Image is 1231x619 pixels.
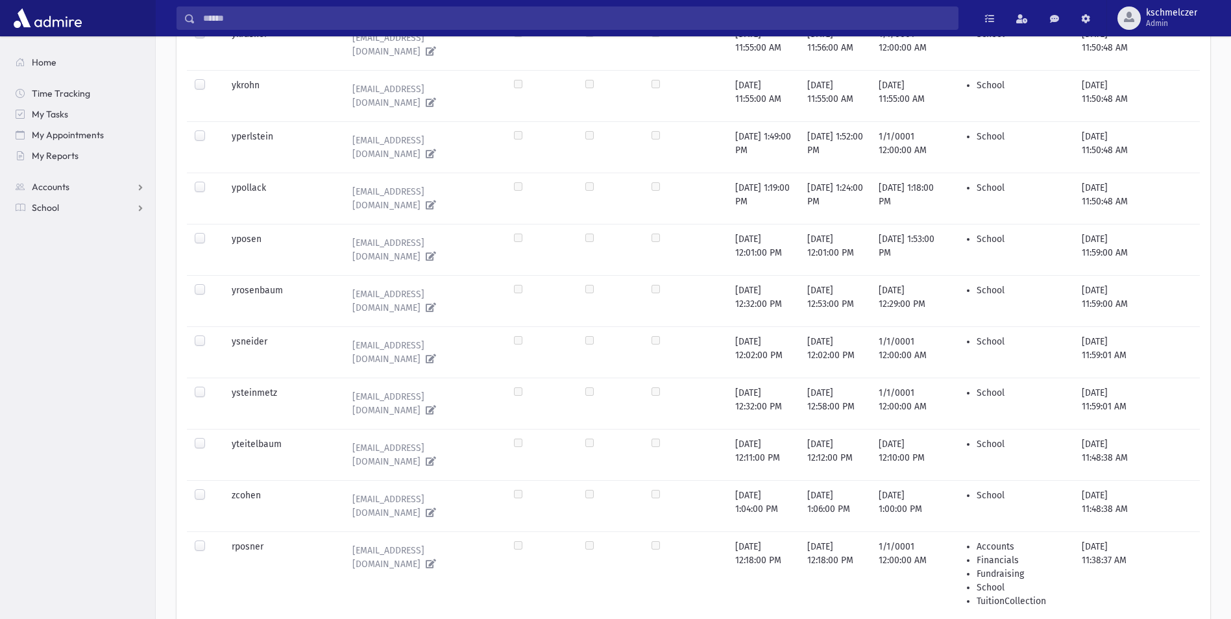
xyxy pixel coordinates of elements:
li: School [977,232,1066,246]
li: School [977,284,1066,297]
td: [DATE] 11:50:48 AM [1074,121,1145,173]
span: kschmelczer [1146,8,1197,18]
td: [DATE] 11:59:00 AM [1074,224,1145,275]
td: yperlstein [224,121,335,173]
span: Home [32,56,56,68]
td: 1/1/0001 12:00:00 AM [871,378,943,429]
td: [DATE] 12:32:00 PM [727,275,799,326]
input: Search [195,6,958,30]
td: [DATE] 11:55:00 AM [871,70,943,121]
td: 1/1/0001 12:00:00 AM [871,121,943,173]
li: Fundraising [977,567,1066,581]
td: [DATE] 11:59:01 AM [1074,378,1145,429]
a: [EMAIL_ADDRESS][DOMAIN_NAME] [342,27,498,62]
a: [EMAIL_ADDRESS][DOMAIN_NAME] [342,437,498,472]
td: [DATE] 1:06:00 PM [799,480,871,531]
td: [DATE] 12:53:00 PM [799,275,871,326]
td: [DATE] 12:29:00 PM [871,275,943,326]
a: [EMAIL_ADDRESS][DOMAIN_NAME] [342,79,498,114]
span: School [32,202,59,213]
td: [DATE] 11:59:00 AM [1074,275,1145,326]
li: School [977,181,1066,195]
li: Financials [977,553,1066,567]
li: School [977,489,1066,502]
td: [DATE] 12:02:00 PM [799,326,871,378]
td: [DATE] 11:48:38 AM [1074,429,1145,480]
li: TuitionCollection [977,594,1066,608]
a: [EMAIL_ADDRESS][DOMAIN_NAME] [342,386,498,421]
a: [EMAIL_ADDRESS][DOMAIN_NAME] [342,540,498,575]
a: [EMAIL_ADDRESS][DOMAIN_NAME] [342,335,498,370]
li: Accounts [977,540,1066,553]
td: [DATE] 11:55:00 AM [799,70,871,121]
td: ysneider [224,326,335,378]
td: yposen [224,224,335,275]
span: Accounts [32,181,69,193]
span: Time Tracking [32,88,90,99]
a: [EMAIL_ADDRESS][DOMAIN_NAME] [342,489,498,524]
td: [DATE] 11:56:00 AM [799,19,871,70]
td: [DATE] 12:02:00 PM [727,326,799,378]
td: ykrasner [224,19,335,70]
td: [DATE] 12:01:00 PM [727,224,799,275]
td: [DATE] 11:48:38 AM [1074,480,1145,531]
td: zcohen [224,480,335,531]
li: School [977,386,1066,400]
td: [DATE] 1:00:00 PM [871,480,943,531]
a: [EMAIL_ADDRESS][DOMAIN_NAME] [342,284,498,319]
td: [DATE] 11:50:48 AM [1074,173,1145,224]
a: Time Tracking [5,83,155,104]
td: ypollack [224,173,335,224]
a: Home [5,52,155,73]
li: School [977,581,1066,594]
span: Admin [1146,18,1197,29]
li: School [977,335,1066,348]
td: [DATE] 1:04:00 PM [727,480,799,531]
td: yrosenbaum [224,275,335,326]
img: AdmirePro [10,5,85,31]
a: My Appointments [5,125,155,145]
li: School [977,437,1066,451]
li: School [977,79,1066,92]
td: ykrohn [224,70,335,121]
td: [DATE] 11:55:00 AM [727,19,799,70]
td: [DATE] 1:53:00 PM [871,224,943,275]
li: School [977,130,1066,143]
td: [DATE] 11:50:48 AM [1074,70,1145,121]
a: Accounts [5,176,155,197]
a: [EMAIL_ADDRESS][DOMAIN_NAME] [342,181,498,216]
td: [DATE] 12:58:00 PM [799,378,871,429]
td: [DATE] 12:10:00 PM [871,429,943,480]
td: 1/1/0001 12:00:00 AM [871,326,943,378]
td: [DATE] 1:24:00 PM [799,173,871,224]
td: [DATE] 11:55:00 AM [727,70,799,121]
a: [EMAIL_ADDRESS][DOMAIN_NAME] [342,232,498,267]
td: [DATE] 1:19:00 PM [727,173,799,224]
td: [DATE] 12:11:00 PM [727,429,799,480]
a: My Tasks [5,104,155,125]
span: My Tasks [32,108,68,120]
td: [DATE] 11:59:01 AM [1074,326,1145,378]
td: 1/1/0001 12:00:00 AM [871,19,943,70]
span: My Reports [32,150,79,162]
a: [EMAIL_ADDRESS][DOMAIN_NAME] [342,130,498,165]
td: yteitelbaum [224,429,335,480]
td: [DATE] 1:49:00 PM [727,121,799,173]
td: ysteinmetz [224,378,335,429]
td: [DATE] 12:12:00 PM [799,429,871,480]
a: School [5,197,155,218]
td: [DATE] 12:01:00 PM [799,224,871,275]
td: [DATE] 11:50:48 AM [1074,19,1145,70]
td: [DATE] 12:32:00 PM [727,378,799,429]
td: [DATE] 1:18:00 PM [871,173,943,224]
td: [DATE] 1:52:00 PM [799,121,871,173]
span: My Appointments [32,129,104,141]
a: My Reports [5,145,155,166]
